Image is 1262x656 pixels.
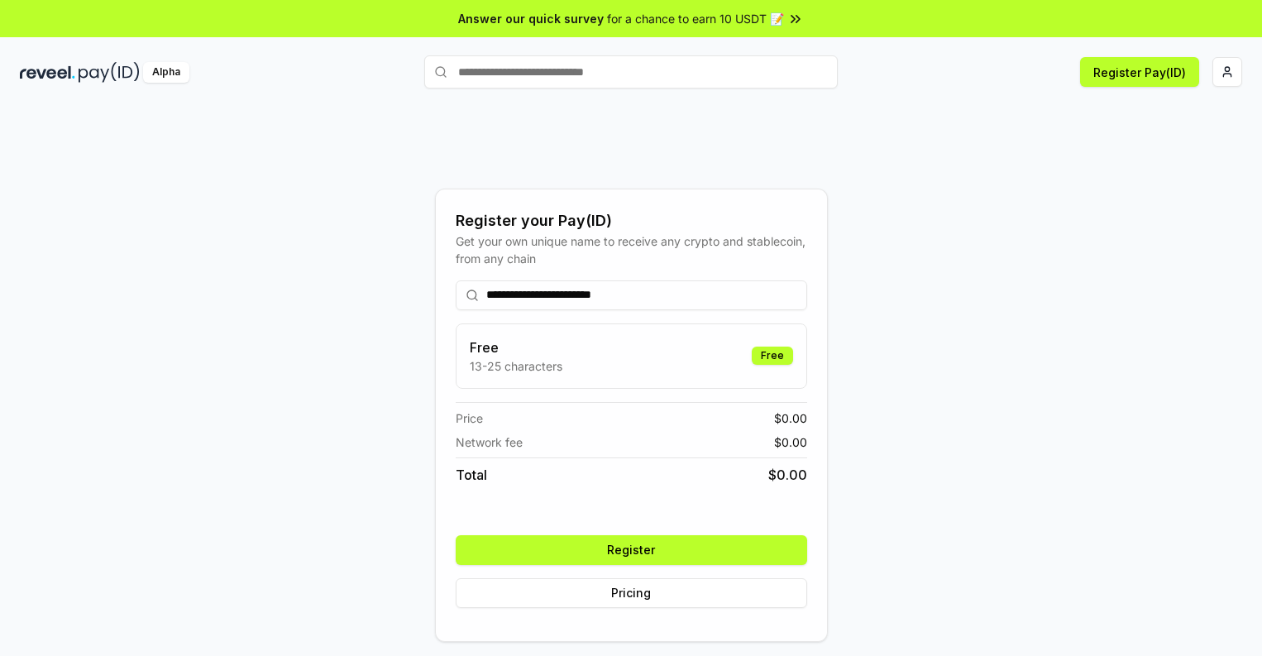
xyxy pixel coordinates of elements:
[456,465,487,485] span: Total
[79,62,140,83] img: pay_id
[774,433,807,451] span: $ 0.00
[752,347,793,365] div: Free
[143,62,189,83] div: Alpha
[768,465,807,485] span: $ 0.00
[607,10,784,27] span: for a chance to earn 10 USDT 📝
[456,535,807,565] button: Register
[774,409,807,427] span: $ 0.00
[456,433,523,451] span: Network fee
[456,232,807,267] div: Get your own unique name to receive any crypto and stablecoin, from any chain
[458,10,604,27] span: Answer our quick survey
[456,409,483,427] span: Price
[1080,57,1199,87] button: Register Pay(ID)
[470,357,562,375] p: 13-25 characters
[456,578,807,608] button: Pricing
[456,209,807,232] div: Register your Pay(ID)
[20,62,75,83] img: reveel_dark
[470,338,562,357] h3: Free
